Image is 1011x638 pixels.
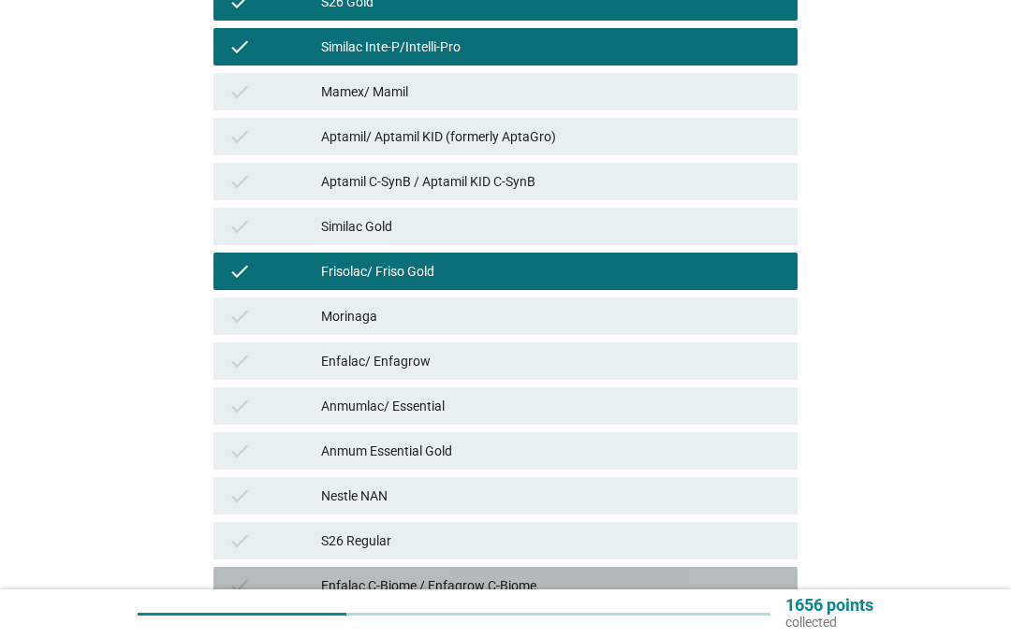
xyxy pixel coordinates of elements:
[321,80,783,103] div: Mamex/ Mamil
[228,350,251,372] i: check
[228,440,251,462] i: check
[785,597,873,614] p: 1656 points
[321,305,783,327] div: Morinaga
[321,440,783,462] div: Anmum Essential Gold
[321,215,783,238] div: Similac Gold
[321,125,783,148] div: Aptamil/ Aptamil KID (formerly AptaGro)
[321,529,783,552] div: S26 Regular
[228,485,251,507] i: check
[321,260,783,283] div: Frisolac/ Friso Gold
[228,529,251,552] i: check
[228,215,251,238] i: check
[228,395,251,417] i: check
[321,350,783,372] div: Enfalac/ Enfagrow
[785,614,873,631] p: collected
[228,574,251,597] i: check
[228,170,251,193] i: check
[228,36,251,58] i: check
[228,260,251,283] i: check
[228,125,251,148] i: check
[228,305,251,327] i: check
[321,170,783,193] div: Aptamil C-SynB / Aptamil KID C-SynB
[321,485,783,507] div: Nestle NAN
[321,36,783,58] div: Similac Inte-P/Intelli-Pro
[228,80,251,103] i: check
[321,574,783,597] div: Enfalac C-Biome / Enfagrow C-Biome
[321,395,783,417] div: Anmumlac/ Essential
